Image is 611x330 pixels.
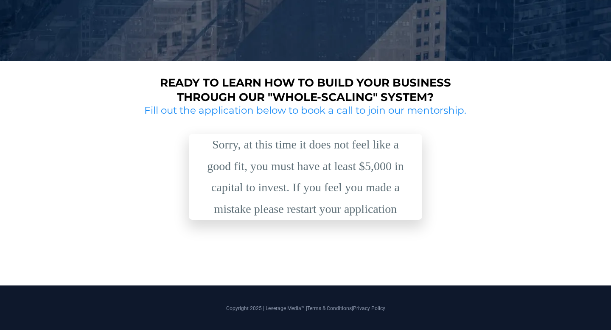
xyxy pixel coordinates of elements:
[66,305,545,312] p: Copyright 2025 | Leverage Media™ | |
[160,76,451,104] strong: Ready to learn how to build your business through our "whole-scaling" system?
[353,305,385,311] a: Privacy Policy
[307,305,352,311] a: Terms & Conditions
[141,104,470,117] h2: Fill out the application below to book a call to join our mentorship.
[199,134,412,220] div: Sorry, at this time it does not feel like a good fit, you must have at least $5,000 in capital to...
